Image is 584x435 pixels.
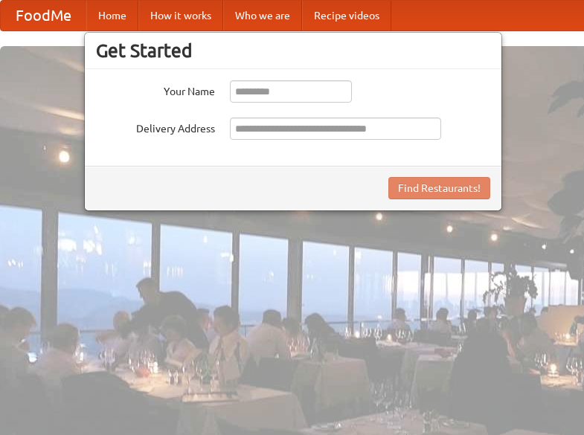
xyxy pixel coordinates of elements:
[96,80,215,99] label: Your Name
[96,117,215,136] label: Delivery Address
[138,1,223,30] a: How it works
[302,1,391,30] a: Recipe videos
[1,1,86,30] a: FoodMe
[86,1,138,30] a: Home
[223,1,302,30] a: Who we are
[96,39,490,62] h3: Get Started
[388,177,490,199] button: Find Restaurants!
